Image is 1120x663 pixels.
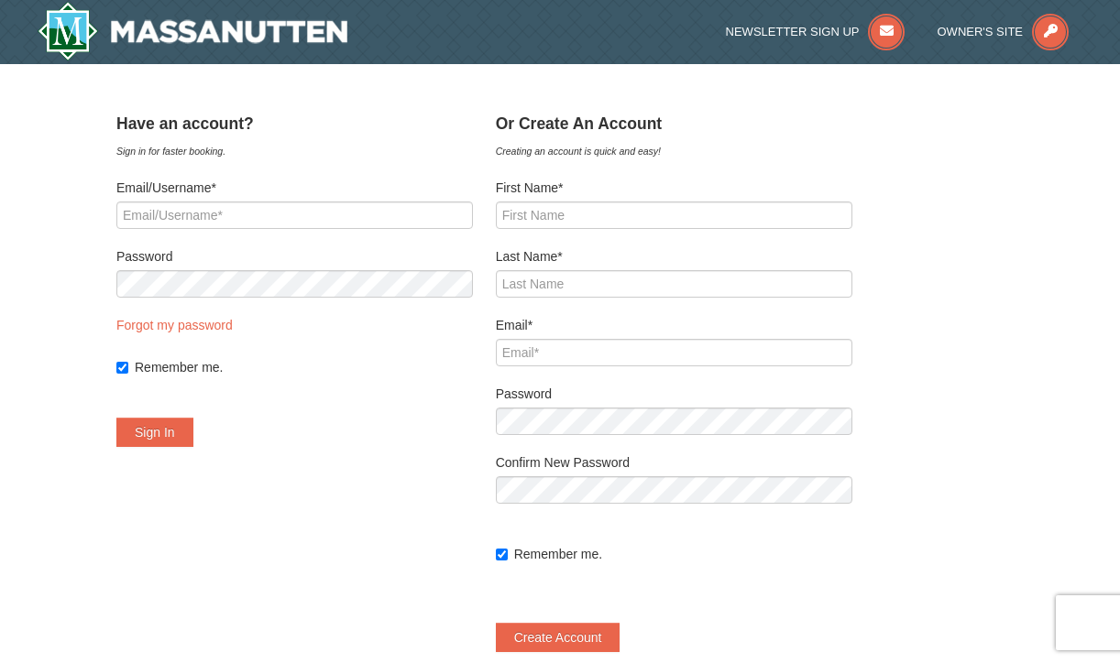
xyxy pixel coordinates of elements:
[116,201,473,229] input: Email/Username*
[116,318,233,332] a: Forgot my password
[496,114,852,133] h4: Or Create An Account
[496,339,852,366] input: Email*
[496,201,852,229] input: First Name
[116,114,473,133] h4: Have an account?
[726,25,906,38] a: Newsletter Sign Up
[496,179,852,197] label: First Name*
[38,2,347,60] img: Massanutten Resort Logo
[938,25,1024,38] span: Owner's Site
[116,142,473,160] div: Sign in for faster booking.
[496,142,852,160] div: Creating an account is quick and easy!
[38,2,347,60] a: Massanutten Resort
[496,316,852,334] label: Email*
[135,358,473,376] label: Remember me.
[496,247,852,266] label: Last Name*
[496,270,852,298] input: Last Name
[116,418,193,447] button: Sign In
[116,247,473,266] label: Password
[496,453,852,472] label: Confirm New Password
[496,623,620,652] button: Create Account
[514,545,852,563] label: Remember me.
[116,179,473,197] label: Email/Username*
[496,385,852,403] label: Password
[938,25,1070,38] a: Owner's Site
[726,25,860,38] span: Newsletter Sign Up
